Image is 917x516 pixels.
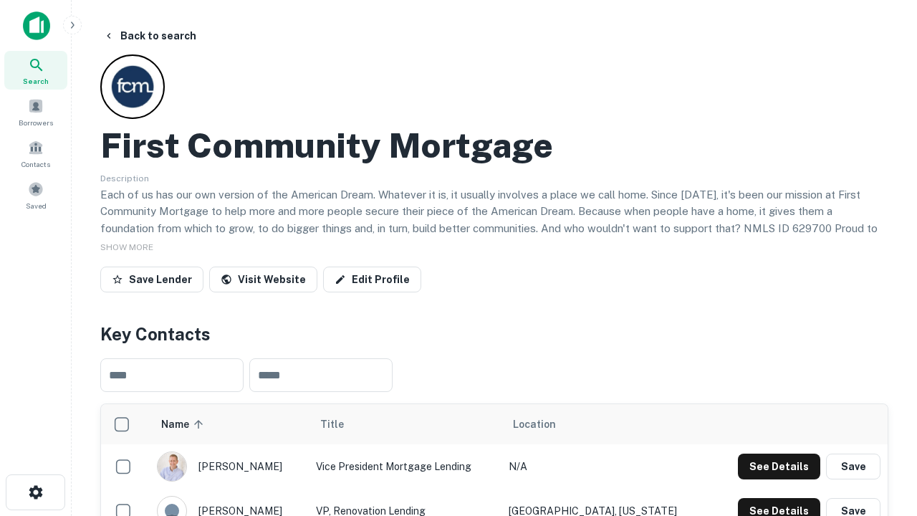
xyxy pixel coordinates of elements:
[157,451,302,482] div: [PERSON_NAME]
[209,267,317,292] a: Visit Website
[501,444,709,489] td: N/A
[738,454,820,479] button: See Details
[158,452,186,481] img: 1520878720083
[100,321,888,347] h4: Key Contacts
[4,92,67,131] a: Borrowers
[100,186,888,254] p: Each of us has our own version of the American Dream. Whatever it is, it usually involves a place...
[513,416,556,433] span: Location
[97,23,202,49] button: Back to search
[501,404,709,444] th: Location
[19,117,53,128] span: Borrowers
[23,11,50,40] img: capitalize-icon.png
[100,173,149,183] span: Description
[100,267,203,292] button: Save Lender
[309,444,501,489] td: Vice President Mortgage Lending
[4,51,67,90] a: Search
[161,416,208,433] span: Name
[4,176,67,214] a: Saved
[320,416,363,433] span: Title
[26,200,47,211] span: Saved
[323,267,421,292] a: Edit Profile
[826,454,880,479] button: Save
[845,355,917,424] iframe: Chat Widget
[100,125,553,166] h2: First Community Mortgage
[100,242,153,252] span: SHOW MORE
[21,158,50,170] span: Contacts
[23,75,49,87] span: Search
[150,404,309,444] th: Name
[309,404,501,444] th: Title
[4,134,67,173] a: Contacts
